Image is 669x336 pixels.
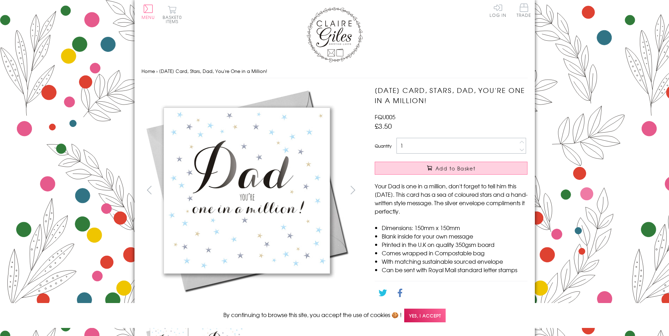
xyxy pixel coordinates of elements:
p: Your Dad is one in a million, don't forget to tell him this [DATE]. This card has a sea of colour... [375,182,527,215]
span: Yes, I accept [404,309,446,322]
span: Add to Basket [435,165,475,172]
label: Quantity [375,143,392,149]
button: Add to Basket [375,162,527,175]
span: › [156,68,158,74]
span: FQU005 [375,113,395,121]
span: Menu [142,14,155,20]
nav: breadcrumbs [142,64,528,79]
h1: [DATE] Card, Stars, Dad, You're One in a Million! [375,85,527,106]
span: 0 items [166,14,182,25]
li: Blank inside for your own message [382,232,527,240]
li: With matching sustainable sourced envelope [382,257,527,266]
a: Log In [490,4,506,17]
li: Comes wrapped in Compostable bag [382,249,527,257]
span: [DATE] Card, Stars, Dad, You're One in a Million! [159,68,267,74]
li: Printed in the U.K on quality 350gsm board [382,240,527,249]
button: Basket0 items [163,6,182,23]
span: £3.50 [375,121,392,131]
img: Father's Day Card, Stars, Dad, You're One in a Million! [142,85,352,296]
a: Trade [517,4,531,19]
li: Dimensions: 150mm x 150mm [382,223,527,232]
span: Trade [517,4,531,17]
img: Claire Giles Greetings Cards [307,7,363,62]
a: Home [142,68,155,74]
li: Can be sent with Royal Mail standard letter stamps [382,266,527,274]
button: prev [142,182,157,198]
button: next [345,182,361,198]
button: Menu [142,5,155,19]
